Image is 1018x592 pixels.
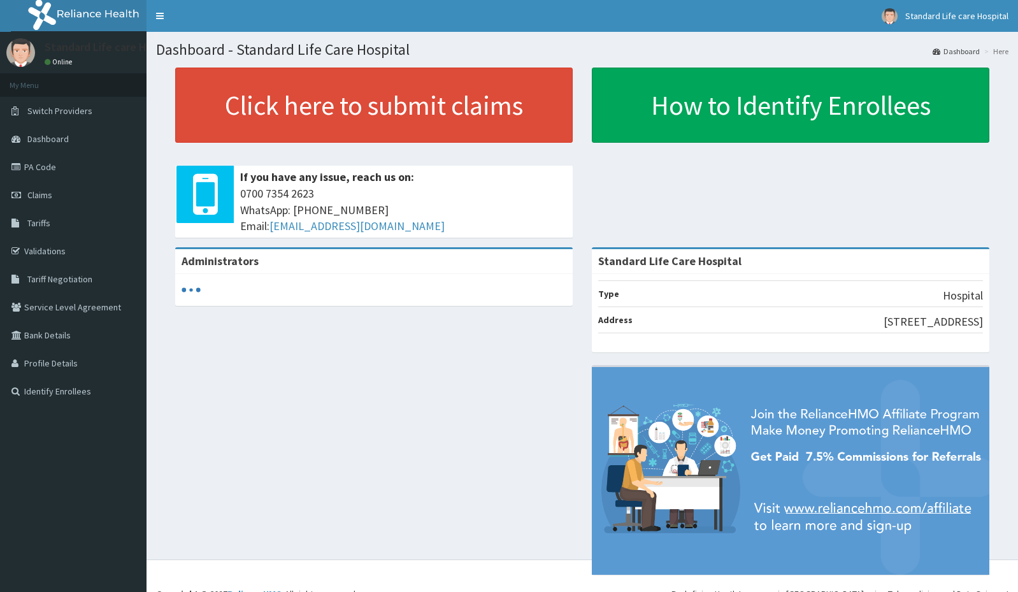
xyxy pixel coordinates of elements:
img: User Image [882,8,898,24]
span: Standard Life care Hospital [905,10,1008,22]
a: [EMAIL_ADDRESS][DOMAIN_NAME] [269,219,445,233]
span: Switch Providers [27,105,92,117]
span: Dashboard [27,133,69,145]
span: Claims [27,189,52,201]
img: provider-team-banner.png [592,367,989,575]
span: 0700 7354 2623 WhatsApp: [PHONE_NUMBER] Email: [240,185,566,235]
a: Online [45,57,75,66]
span: Tariffs [27,217,50,229]
p: [STREET_ADDRESS] [884,314,983,330]
strong: Standard Life Care Hospital [598,254,742,268]
span: Tariff Negotiation [27,273,92,285]
b: Address [598,314,633,326]
b: Administrators [182,254,259,268]
img: User Image [6,38,35,67]
li: Here [981,46,1008,57]
p: Standard Life care Hospital [45,41,181,53]
svg: audio-loading [182,280,201,300]
a: Click here to submit claims [175,68,573,143]
h1: Dashboard - Standard Life Care Hospital [156,41,1008,58]
a: How to Identify Enrollees [592,68,989,143]
p: Hospital [943,287,983,304]
a: Dashboard [933,46,980,57]
b: If you have any issue, reach us on: [240,170,414,184]
b: Type [598,288,619,300]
